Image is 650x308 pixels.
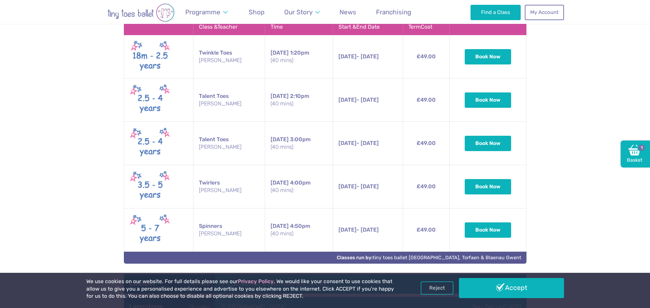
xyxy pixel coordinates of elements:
a: News [336,4,360,20]
button: Book Now [465,222,511,237]
button: Book Now [465,179,511,194]
small: (40 mins) [271,57,327,64]
th: Class & Teacher [193,19,265,35]
span: - [DATE] [338,53,379,60]
img: Spinners New (May 2025) [130,212,171,247]
span: [DATE] [338,183,357,190]
span: News [340,8,356,16]
a: Accept [459,278,564,298]
a: Our Story [281,4,323,20]
span: [DATE] [271,93,289,99]
th: Start & End Date [333,19,403,35]
span: Programme [185,8,220,16]
button: Book Now [465,49,511,64]
img: tiny toes ballet [86,3,196,22]
small: (40 mins) [271,230,327,237]
span: [DATE] [271,136,289,143]
small: (40 mins) [271,143,327,151]
span: - [DATE] [338,226,379,233]
span: 1 [637,144,646,152]
a: Franchising [373,4,415,20]
a: My Account [525,5,564,20]
td: £49.00 [403,35,450,78]
th: Time [265,19,333,35]
small: [PERSON_NAME] [199,230,259,237]
span: [DATE] [338,140,357,146]
span: - [DATE] [338,140,379,146]
a: Shop [246,4,268,20]
td: £49.00 [403,208,450,252]
span: [DATE] [271,223,289,229]
span: - [DATE] [338,183,379,190]
p: We use cookies on our website. For full details please see our . We would like your consent to us... [86,278,397,300]
a: Classes run by:tiny toes ballet [GEOGRAPHIC_DATA], Torfaen & Blaenau Gwent [337,255,521,261]
td: 1:20pm [265,35,333,78]
td: 3:00pm [265,122,333,165]
span: Shop [249,8,264,16]
small: (40 mins) [271,187,327,194]
span: Our Story [284,8,313,16]
td: Twinkle Toes [193,35,265,78]
img: Twirlers New (May 2025) [130,169,171,204]
td: 4:50pm [265,208,333,252]
span: [DATE] [338,53,357,60]
small: [PERSON_NAME] [199,143,259,151]
a: Programme [182,4,231,20]
span: - [DATE] [338,97,379,103]
a: Reject [421,281,453,294]
a: Find a Class [471,5,521,20]
td: 4:00pm [265,165,333,208]
td: Spinners [193,208,265,252]
small: [PERSON_NAME] [199,57,259,64]
span: [DATE] [271,179,289,186]
strong: Classes run by: [337,255,373,261]
td: Talent Toes [193,78,265,122]
td: 2:10pm [265,78,333,122]
img: Talent toes New (May 2025) [130,126,171,161]
span: Franchising [376,8,411,16]
span: [DATE] [338,97,357,103]
td: Twirlers [193,165,265,208]
small: [PERSON_NAME] [199,187,259,194]
a: Basket1 [621,141,650,168]
span: [DATE] [271,49,289,56]
td: £49.00 [403,122,450,165]
td: £49.00 [403,78,450,122]
th: Term Cost [403,19,450,35]
button: Book Now [465,136,511,151]
span: [DATE] [338,226,357,233]
small: [PERSON_NAME] [199,100,259,107]
td: Talent Toes [193,122,265,165]
small: (40 mins) [271,100,327,107]
img: Talent toes New (May 2025) [130,83,171,117]
img: Twinkle toes New (May 2025) [130,39,171,74]
td: £49.00 [403,165,450,208]
button: Book Now [465,92,511,107]
a: Privacy Policy [238,278,274,284]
